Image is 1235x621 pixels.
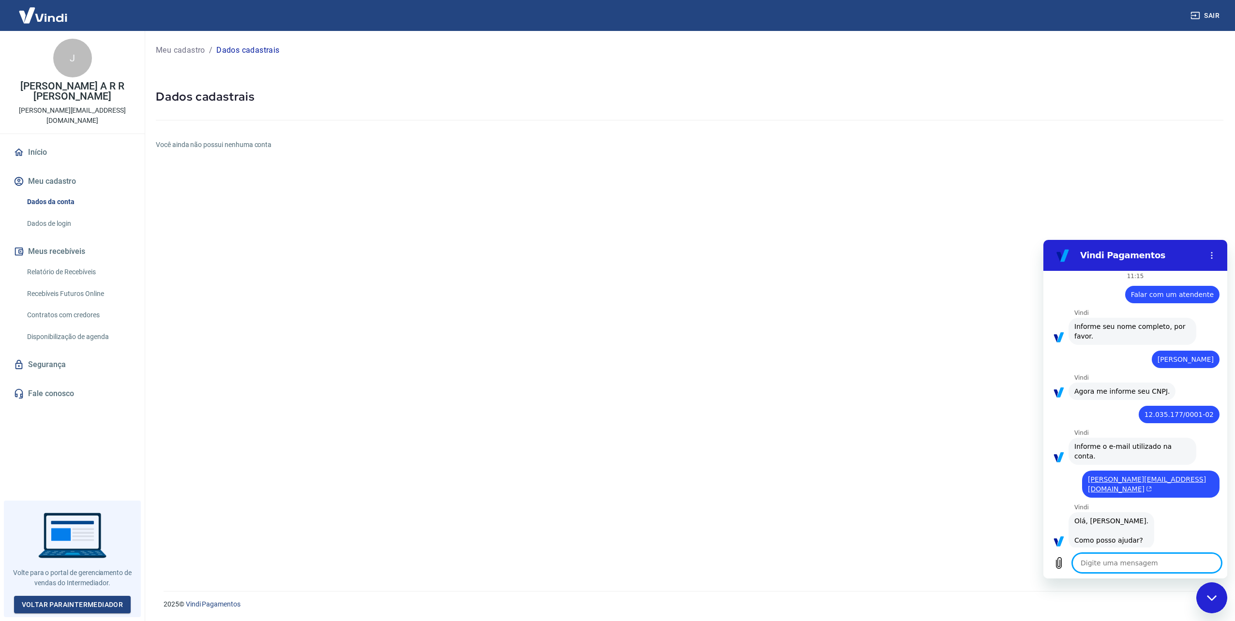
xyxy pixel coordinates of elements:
[12,354,133,375] a: Segurança
[12,0,75,30] img: Vindi
[12,142,133,163] a: Início
[164,599,1212,609] p: 2025 ©
[12,171,133,192] button: Meu cadastro
[14,596,131,614] a: Voltar paraIntermediador
[23,284,133,304] a: Recebíveis Futuros Online
[209,44,212,56] p: /
[53,39,92,77] div: J
[23,327,133,347] a: Disponibilização de agenda
[23,262,133,282] a: Relatório de Recebíveis
[156,44,205,56] a: Meu cadastro
[12,383,133,404] a: Fale conosco
[23,305,133,325] a: Contratos com credores
[186,600,241,608] a: Vindi Pagamentos
[1043,240,1227,578] iframe: Janela de mensagens
[156,89,1223,104] h5: Dados cadastrais
[156,140,1223,150] h6: Você ainda não possui nenhuma conta
[216,44,279,56] p: Dados cadastrais
[8,105,137,126] p: [PERSON_NAME][EMAIL_ADDRESS][DOMAIN_NAME]
[12,241,133,262] button: Meus recebíveis
[8,81,137,102] p: [PERSON_NAME] A R R [PERSON_NAME]
[1189,7,1223,25] button: Sair
[23,192,133,212] a: Dados da conta
[1196,582,1227,613] iframe: Botão para abrir a janela de mensagens, conversa em andamento
[23,214,133,234] a: Dados de login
